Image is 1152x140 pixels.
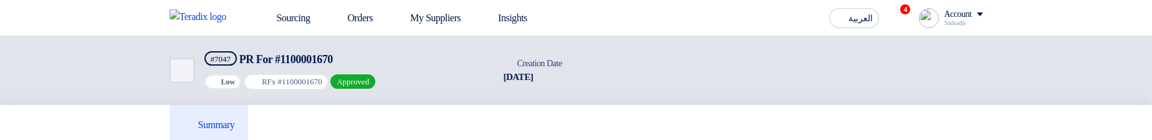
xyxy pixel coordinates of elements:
[944,9,971,20] div: Account
[944,19,982,26] div: Sadsadjs
[504,70,562,84] div: [DATE]
[383,4,471,32] a: My Suppliers
[848,14,873,23] span: العربية
[249,4,320,32] a: Sourcing
[471,4,537,32] a: Insights
[221,77,236,86] span: Low
[337,77,369,86] span: Approved
[183,119,235,131] h5: Summary
[262,77,276,86] span: RFx
[900,4,910,14] span: 4
[320,4,383,32] a: Orders
[504,57,562,70] div: Creation Date
[239,53,333,66] span: PR For #1100001670
[278,77,322,86] span: #1100001670
[829,8,879,28] button: العربية
[170,9,234,24] img: Teradix logo
[919,8,939,28] img: profile_test.png
[211,55,231,63] div: #7047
